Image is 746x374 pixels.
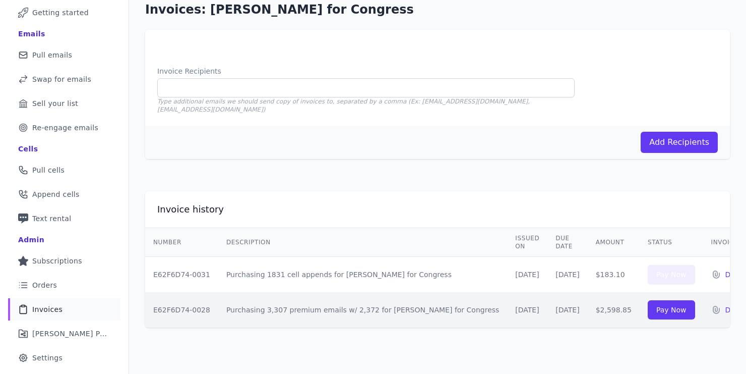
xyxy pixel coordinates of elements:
[547,257,587,293] td: [DATE]
[157,97,575,114] p: Type additional emails we should send copy of invoices to, separated by a comma (Ex: [EMAIL_ADDRE...
[18,29,45,39] div: Emails
[640,228,703,257] th: Status
[32,304,63,314] span: Invoices
[18,144,38,154] div: Cells
[547,228,587,257] th: Due Date
[8,159,120,181] a: Pull cells
[507,228,547,257] th: Issued on
[8,274,120,296] a: Orders
[8,2,120,24] a: Getting started
[32,123,98,133] span: Re-engage emails
[32,189,80,199] span: Append cells
[8,92,120,115] a: Sell your list
[32,8,89,18] span: Getting started
[157,203,224,216] h2: Invoice history
[8,117,120,139] a: Re-engage emails
[218,228,507,257] th: Description
[648,300,695,319] a: Pay Now
[8,323,120,345] a: [PERSON_NAME] Performance
[32,256,82,266] span: Subscriptions
[145,292,218,328] td: E62F6D74-0028
[218,257,507,293] td: Purchasing 1831 cell appends for [PERSON_NAME] for Congress
[145,2,730,18] h1: Invoices: [PERSON_NAME] for Congress
[8,68,120,90] a: Swap for emails
[8,44,120,66] a: Pull emails
[32,329,108,339] span: [PERSON_NAME] Performance
[547,292,587,328] td: [DATE]
[8,183,120,205] a: Append cells
[8,347,120,369] a: Settings
[588,228,640,257] th: Amount
[218,292,507,328] td: Purchasing 3,307 premium emails w/ 2,372 for [PERSON_NAME] for Congress
[32,353,63,363] span: Settings
[507,257,547,293] td: [DATE]
[32,98,78,109] span: Sell your list
[588,257,640,293] td: $183.10
[32,213,72,224] span: Text rental
[32,280,57,290] span: Orders
[157,66,575,76] label: Invoice Recipients
[8,250,120,272] a: Subscriptions
[8,207,120,230] a: Text rental
[507,292,547,328] td: [DATE]
[32,74,91,84] span: Swap for emails
[145,257,218,293] td: E62F6D74-0031
[32,165,65,175] span: Pull cells
[641,132,718,153] button: Add Recipients
[18,235,44,245] div: Admin
[588,292,640,328] td: $2,598.85
[32,50,72,60] span: Pull emails
[8,298,120,320] a: Invoices
[145,228,218,257] th: Number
